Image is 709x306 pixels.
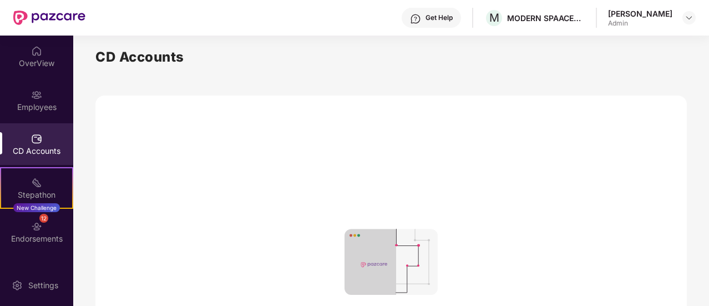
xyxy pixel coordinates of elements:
[507,13,585,23] div: MODERN SPAACES VENTURES
[25,280,62,291] div: Settings
[31,177,42,188] img: svg+xml;base64,PHN2ZyB4bWxucz0iaHR0cDovL3d3dy53My5vcmcvMjAwMC9zdmciIHdpZHRoPSIyMSIgaGVpZ2h0PSIyMC...
[31,46,42,57] img: svg+xml;base64,PHN2ZyBpZD0iSG9tZSIgeG1sbnM9Imh0dHA6Ly93d3cudzMub3JnLzIwMDAvc3ZnIiB3aWR0aD0iMjAiIG...
[31,133,42,144] img: svg+xml;base64,PHN2ZyBpZD0iQ0RfQWNjb3VudHMiIGRhdGEtbmFtZT0iQ0QgQWNjb3VudHMiIHhtbG5zPSJodHRwOi8vd3...
[489,11,499,24] span: M
[1,189,72,200] div: Stepathon
[13,203,60,212] div: New Challenge
[13,11,85,25] img: New Pazcare Logo
[31,221,42,232] img: svg+xml;base64,PHN2ZyBpZD0iRW5kb3JzZW1lbnRzIiB4bWxucz0iaHR0cDovL3d3dy53My5vcmcvMjAwMC9zdmciIHdpZH...
[410,13,421,24] img: svg+xml;base64,PHN2ZyBpZD0iSGVscC0zMngzMiIgeG1sbnM9Imh0dHA6Ly93d3cudzMub3JnLzIwMDAvc3ZnIiB3aWR0aD...
[685,13,693,22] img: svg+xml;base64,PHN2ZyBpZD0iRHJvcGRvd24tMzJ4MzIiIHhtbG5zPSJodHRwOi8vd3d3LnczLm9yZy8yMDAwL3N2ZyIgd2...
[608,19,672,28] div: Admin
[39,214,48,223] div: 12
[345,229,438,295] img: svg+xml;base64,PHN2ZyB4bWxucz0iaHR0cDovL3d3dy53My5vcmcvMjAwMC9zdmciIHdpZHRoPSIxNjgiIGhlaWdodD0iMT...
[426,13,453,22] div: Get Help
[12,280,23,291] img: svg+xml;base64,PHN2ZyBpZD0iU2V0dGluZy0yMHgyMCIgeG1sbnM9Imh0dHA6Ly93d3cudzMub3JnLzIwMDAvc3ZnIiB3aW...
[95,47,184,68] h2: CD Accounts
[31,89,42,101] img: svg+xml;base64,PHN2ZyBpZD0iRW1wbG95ZWVzIiB4bWxucz0iaHR0cDovL3d3dy53My5vcmcvMjAwMC9zdmciIHdpZHRoPS...
[608,8,672,19] div: [PERSON_NAME]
